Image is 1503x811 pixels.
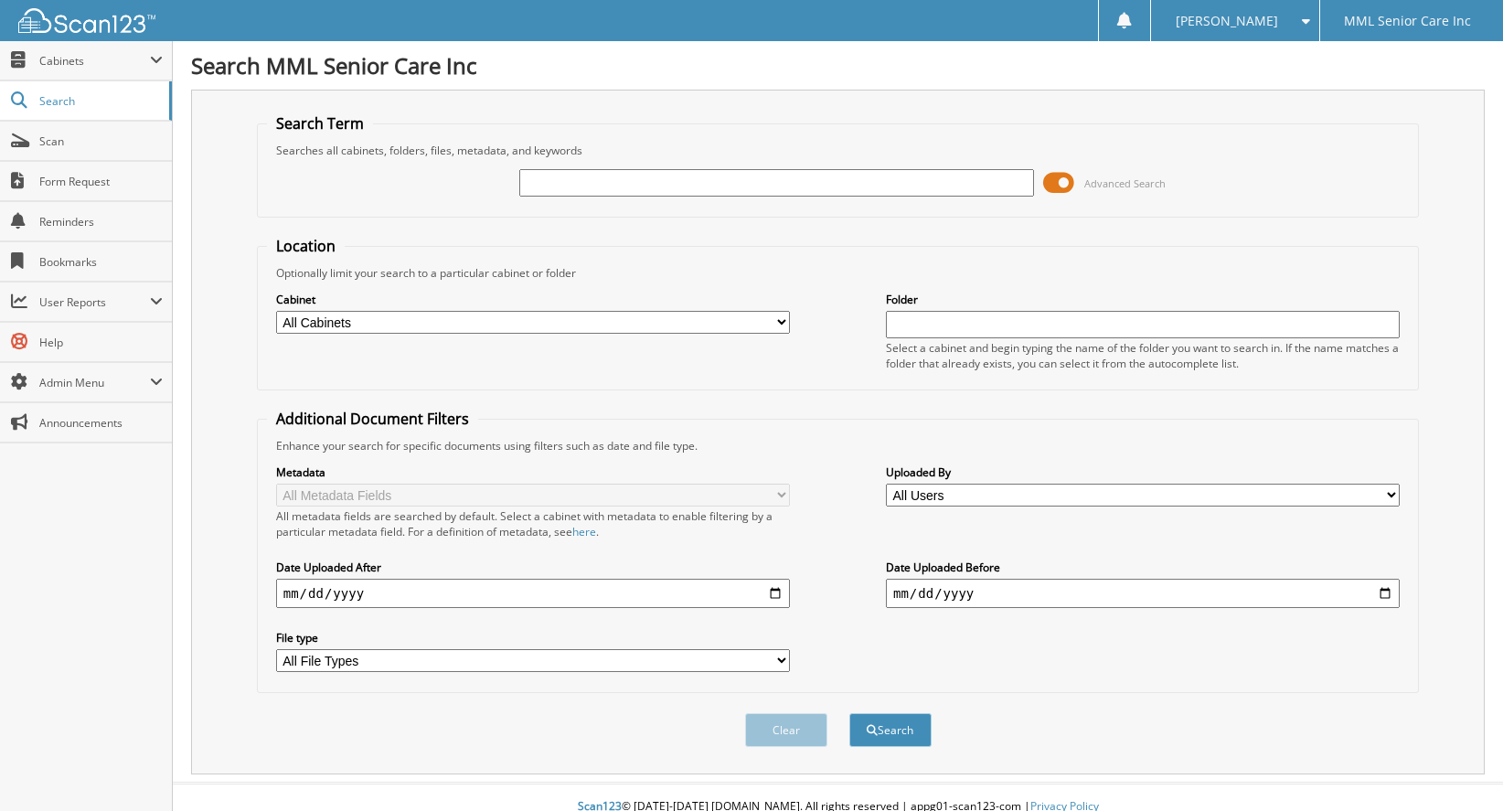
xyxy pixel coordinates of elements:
[39,174,163,189] span: Form Request
[267,113,373,133] legend: Search Term
[1084,176,1166,190] span: Advanced Search
[267,409,478,429] legend: Additional Document Filters
[39,254,163,270] span: Bookmarks
[39,375,150,390] span: Admin Menu
[276,292,790,307] label: Cabinet
[267,236,345,256] legend: Location
[745,713,827,747] button: Clear
[39,415,163,431] span: Announcements
[191,50,1485,80] h1: Search MML Senior Care Inc
[1344,16,1471,27] span: MML Senior Care Inc
[886,340,1400,371] div: Select a cabinet and begin typing the name of the folder you want to search in. If the name match...
[267,143,1410,158] div: Searches all cabinets, folders, files, metadata, and keywords
[39,133,163,149] span: Scan
[276,579,790,608] input: start
[39,294,150,310] span: User Reports
[39,214,163,229] span: Reminders
[276,464,790,480] label: Metadata
[886,560,1400,575] label: Date Uploaded Before
[886,464,1400,480] label: Uploaded By
[572,524,596,539] a: here
[1176,16,1278,27] span: [PERSON_NAME]
[39,53,150,69] span: Cabinets
[276,560,790,575] label: Date Uploaded After
[886,579,1400,608] input: end
[276,508,790,539] div: All metadata fields are searched by default. Select a cabinet with metadata to enable filtering b...
[39,93,160,109] span: Search
[39,335,163,350] span: Help
[276,630,790,646] label: File type
[18,8,155,33] img: scan123-logo-white.svg
[886,292,1400,307] label: Folder
[849,713,932,747] button: Search
[267,438,1410,454] div: Enhance your search for specific documents using filters such as date and file type.
[267,265,1410,281] div: Optionally limit your search to a particular cabinet or folder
